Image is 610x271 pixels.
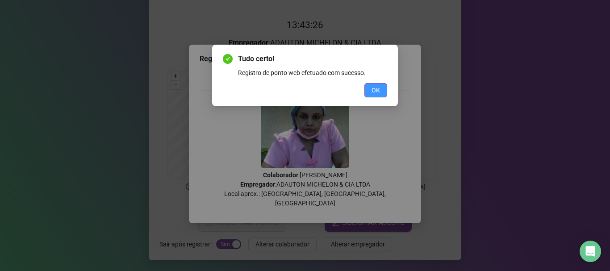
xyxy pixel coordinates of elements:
div: Registro de ponto web efetuado com sucesso. [238,68,387,78]
span: check-circle [223,54,233,64]
span: Tudo certo! [238,54,387,64]
div: Open Intercom Messenger [580,241,601,262]
span: OK [372,85,380,95]
button: OK [364,83,387,97]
